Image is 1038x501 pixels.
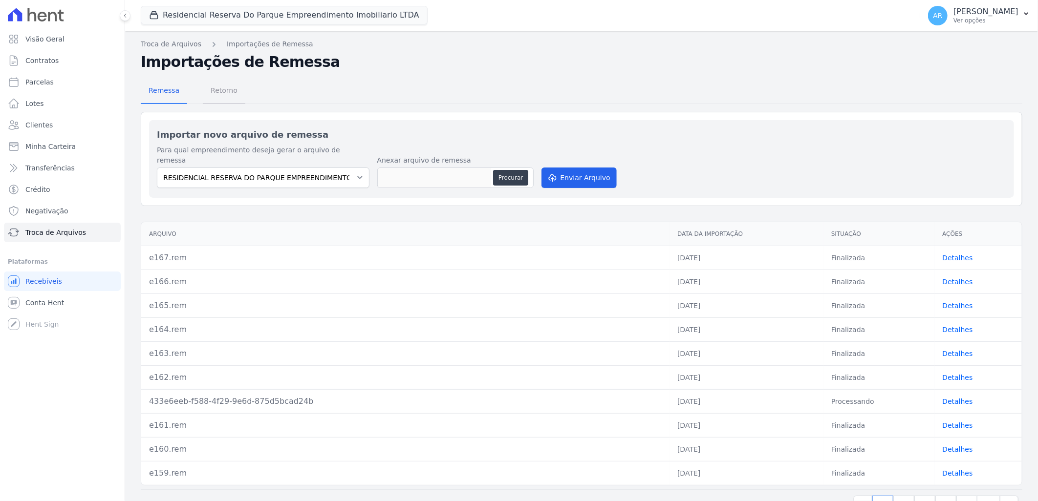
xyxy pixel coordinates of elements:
a: Minha Carteira [4,137,121,156]
td: [DATE] [670,437,823,461]
button: Enviar Arquivo [541,167,617,188]
td: [DATE] [670,246,823,270]
a: Lotes [4,94,121,113]
td: [DATE] [670,413,823,437]
div: e166.rem [149,276,662,288]
a: Crédito [4,180,121,199]
p: Ver opções [953,17,1018,24]
td: [DATE] [670,461,823,485]
a: Importações de Remessa [227,39,313,49]
a: Detalhes [943,397,973,405]
td: Finalizada [823,365,935,389]
td: [DATE] [670,270,823,293]
span: Clientes [25,120,53,130]
span: Crédito [25,185,50,194]
div: e165.rem [149,300,662,312]
span: AR [933,12,942,19]
a: Detalhes [943,421,973,429]
td: [DATE] [670,317,823,341]
div: e162.rem [149,372,662,383]
span: Remessa [143,81,185,100]
span: Troca de Arquivos [25,228,86,237]
th: Situação [823,222,935,246]
div: e159.rem [149,467,662,479]
th: Data da Importação [670,222,823,246]
button: Procurar [493,170,528,186]
span: Retorno [205,81,243,100]
a: Detalhes [943,326,973,334]
span: Minha Carteira [25,142,76,151]
button: AR [PERSON_NAME] Ver opções [920,2,1038,29]
div: 433e6eeb-f588-4f29-9e6d-875d5bcad24b [149,396,662,407]
a: Conta Hent [4,293,121,313]
a: Detalhes [943,302,973,310]
a: Parcelas [4,72,121,92]
a: Troca de Arquivos [4,223,121,242]
td: Finalizada [823,317,935,341]
span: Negativação [25,206,68,216]
div: e164.rem [149,324,662,335]
span: Lotes [25,99,44,108]
a: Detalhes [943,350,973,357]
a: Recebíveis [4,271,121,291]
td: [DATE] [670,389,823,413]
div: e161.rem [149,419,662,431]
div: e160.rem [149,443,662,455]
a: Visão Geral [4,29,121,49]
button: Residencial Reserva Do Parque Empreendimento Imobiliario LTDA [141,6,428,24]
span: Contratos [25,56,59,65]
td: [DATE] [670,341,823,365]
th: Arquivo [141,222,670,246]
label: Para qual empreendimento deseja gerar o arquivo de remessa [157,145,369,166]
a: Contratos [4,51,121,70]
td: Finalizada [823,341,935,365]
a: Clientes [4,115,121,135]
a: Detalhes [943,374,973,381]
td: Finalizada [823,293,935,317]
a: Detalhes [943,469,973,477]
a: Negativação [4,201,121,221]
a: Transferências [4,158,121,178]
div: e167.rem [149,252,662,264]
span: Transferências [25,163,75,173]
td: [DATE] [670,293,823,317]
a: Detalhes [943,445,973,453]
label: Anexar arquivo de remessa [377,155,534,166]
h2: Importações de Remessa [141,53,1022,71]
td: Finalizada [823,437,935,461]
div: Plataformas [8,256,117,268]
a: Remessa [141,79,187,104]
td: [DATE] [670,365,823,389]
td: Processando [823,389,935,413]
span: Recebíveis [25,276,62,286]
a: Troca de Arquivos [141,39,201,49]
td: Finalizada [823,413,935,437]
th: Ações [935,222,1022,246]
a: Retorno [203,79,245,104]
nav: Breadcrumb [141,39,1022,49]
h2: Importar novo arquivo de remessa [157,128,1006,141]
p: [PERSON_NAME] [953,7,1018,17]
a: Detalhes [943,254,973,262]
div: e163.rem [149,348,662,359]
td: Finalizada [823,246,935,270]
span: Visão Geral [25,34,65,44]
td: Finalizada [823,461,935,485]
a: Detalhes [943,278,973,286]
td: Finalizada [823,270,935,293]
span: Conta Hent [25,298,64,308]
span: Parcelas [25,77,54,87]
